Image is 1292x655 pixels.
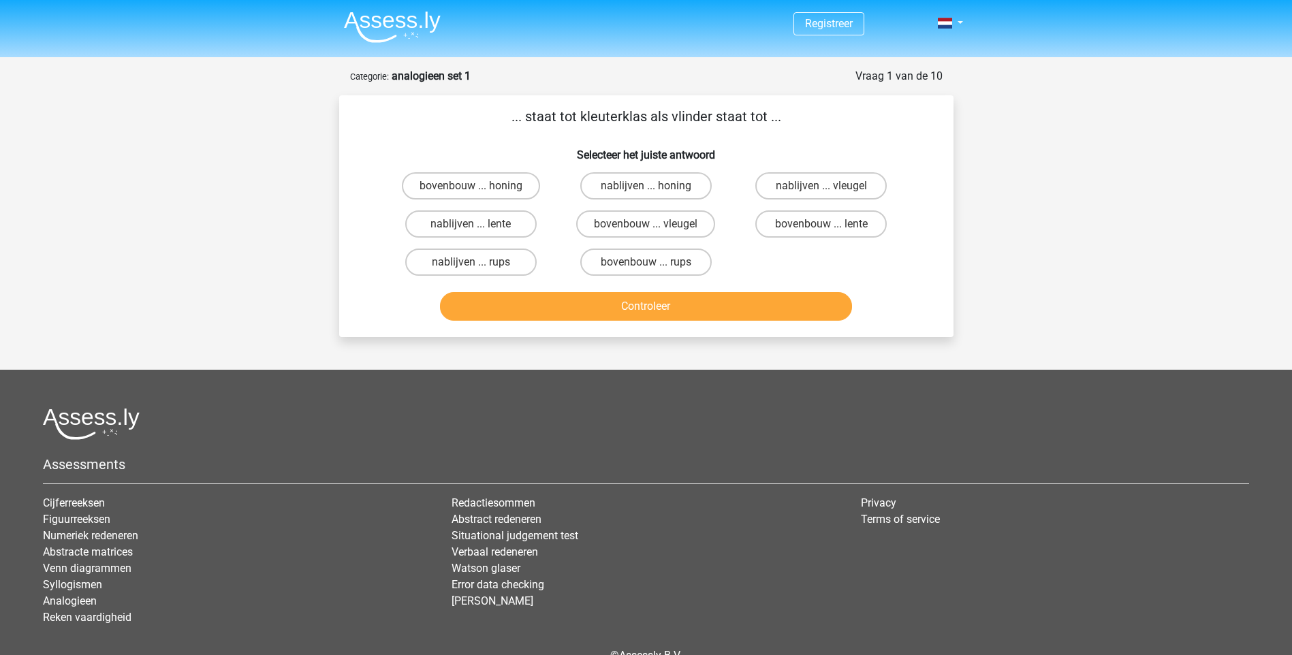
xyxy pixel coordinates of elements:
[361,106,932,127] p: ... staat tot kleuterklas als vlinder staat tot ...
[43,594,97,607] a: Analogieen
[43,408,140,440] img: Assessly logo
[861,496,896,509] a: Privacy
[350,71,389,82] small: Categorie:
[43,496,105,509] a: Cijferreeksen
[43,545,133,558] a: Abstracte matrices
[43,611,131,624] a: Reken vaardigheid
[43,513,110,526] a: Figuurreeksen
[43,562,131,575] a: Venn diagrammen
[580,249,712,276] label: bovenbouw ... rups
[344,11,441,43] img: Assessly
[452,545,538,558] a: Verbaal redeneren
[452,496,535,509] a: Redactiesommen
[440,292,852,321] button: Controleer
[405,210,537,238] label: nablijven ... lente
[43,578,102,591] a: Syllogismen
[805,17,853,30] a: Registreer
[405,249,537,276] label: nablijven ... rups
[452,578,544,591] a: Error data checking
[43,529,138,542] a: Numeriek redeneren
[576,210,715,238] label: bovenbouw ... vleugel
[392,69,471,82] strong: analogieen set 1
[452,594,533,607] a: [PERSON_NAME]
[452,513,541,526] a: Abstract redeneren
[402,172,540,199] label: bovenbouw ... honing
[861,513,940,526] a: Terms of service
[755,210,887,238] label: bovenbouw ... lente
[361,138,932,161] h6: Selecteer het juiste antwoord
[452,562,520,575] a: Watson glaser
[452,529,578,542] a: Situational judgement test
[755,172,887,199] label: nablijven ... vleugel
[43,456,1249,473] h5: Assessments
[855,68,943,84] div: Vraag 1 van de 10
[580,172,712,199] label: nablijven ... honing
